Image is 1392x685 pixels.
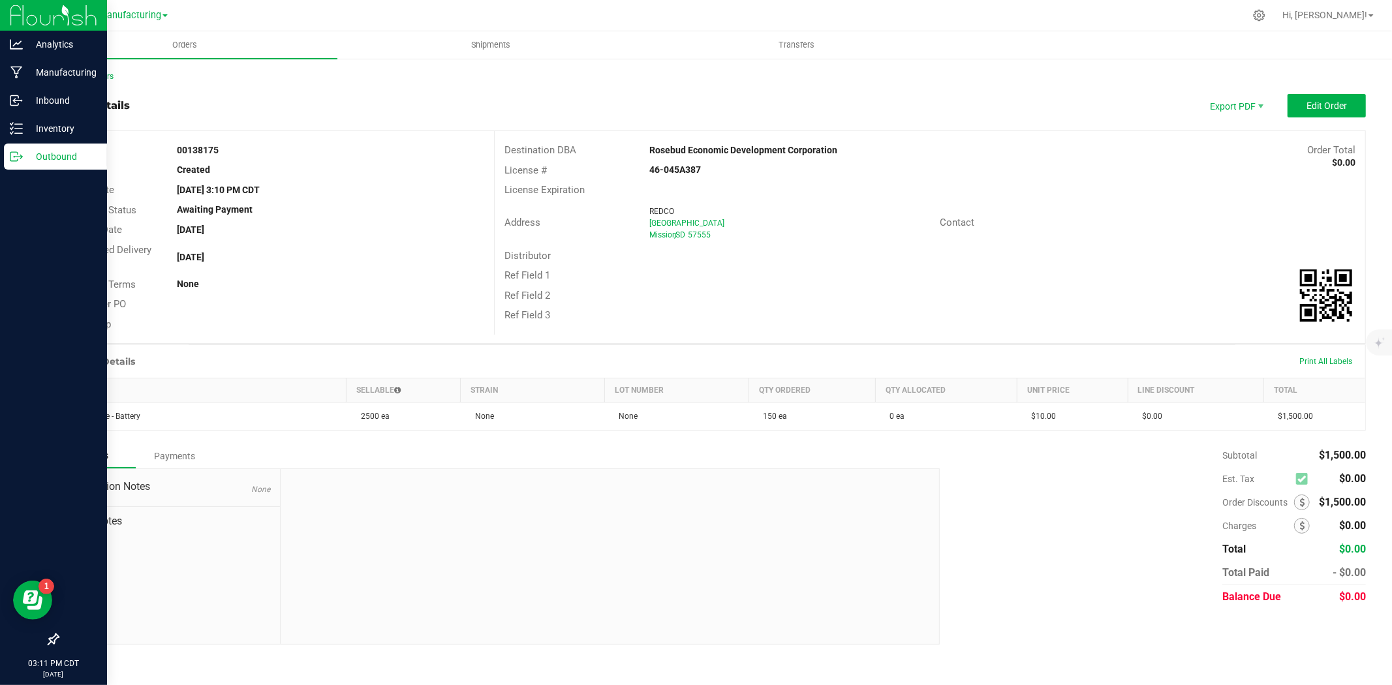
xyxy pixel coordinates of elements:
span: Ref Field 3 [504,309,550,321]
span: Destination Notes [68,479,270,495]
a: Shipments [337,31,643,59]
span: Destination DBA [504,144,576,156]
span: $1,500.00 [1319,449,1366,461]
strong: Created [177,164,210,175]
span: $10.00 [1025,412,1057,421]
div: Payments [136,444,214,468]
th: Strain [461,378,605,403]
iframe: Resource center [13,581,52,620]
span: $0.00 [1136,412,1162,421]
span: Print All Labels [1299,357,1352,366]
p: Analytics [23,37,101,52]
span: Orders [155,39,215,51]
strong: [DATE] [177,252,204,262]
span: Charges [1222,521,1294,531]
span: Ref Field 1 [504,269,550,281]
p: Inventory [23,121,101,136]
iframe: Resource center unread badge [39,579,54,594]
span: Distributor [504,250,551,262]
span: Ref Field 2 [504,290,550,301]
span: Hi, [PERSON_NAME]! [1282,10,1367,20]
div: Manage settings [1251,9,1267,22]
span: $0.00 [1339,519,1366,532]
th: Total [1264,378,1366,403]
span: Order Discounts [1222,497,1294,508]
span: $1,500.00 [1272,412,1314,421]
span: Order Notes [68,513,270,529]
qrcode: 00138175 [1300,269,1352,322]
span: - $0.00 [1333,566,1366,579]
span: Transfers [761,39,832,51]
a: Orders [31,31,337,59]
span: Est. Tax [1222,474,1291,484]
inline-svg: Inventory [10,122,23,135]
span: REDCO [649,207,674,216]
span: $0.00 [1339,543,1366,555]
p: [DATE] [6,669,101,679]
span: , [674,230,675,239]
span: Total [1222,543,1246,555]
li: Export PDF [1196,94,1275,117]
inline-svg: Manufacturing [10,66,23,79]
strong: [DATE] 3:10 PM CDT [177,185,260,195]
th: Item [59,378,347,403]
span: 2500 ea [354,412,390,421]
strong: None [177,279,199,289]
span: Shipments [454,39,528,51]
span: SD [675,230,685,239]
span: Calculate excise tax [1296,470,1314,488]
inline-svg: Analytics [10,38,23,51]
a: Transfers [643,31,950,59]
strong: 46-045A387 [649,164,701,175]
button: Edit Order [1288,94,1366,117]
span: Mission [649,230,677,239]
p: Manufacturing [23,65,101,80]
span: None [469,412,494,421]
span: $0.00 [1339,590,1366,603]
span: Subtotal [1222,450,1257,461]
img: Scan me! [1300,269,1352,322]
inline-svg: Outbound [10,150,23,163]
strong: Rosebud Economic Development Corporation [649,145,837,155]
strong: Awaiting Payment [177,204,253,215]
span: Total Paid [1222,566,1269,579]
th: Unit Price [1017,378,1128,403]
p: 03:11 PM CDT [6,658,101,669]
span: License Expiration [504,184,585,196]
th: Lot Number [604,378,749,403]
th: Qty Allocated [875,378,1017,403]
span: Manufacturing [99,10,161,21]
span: Order Total [1307,144,1355,156]
span: License # [504,164,547,176]
span: Balance Due [1222,590,1281,603]
span: None [251,485,270,494]
span: Edit Order [1307,100,1347,111]
th: Qty Ordered [749,378,875,403]
p: Inbound [23,93,101,108]
strong: 00138175 [177,145,219,155]
span: $1,500.00 [1319,496,1366,508]
th: Sellable [347,378,461,403]
span: None [612,412,638,421]
span: Contact [940,217,974,228]
th: Line Discount [1128,378,1263,403]
span: 0 ea [883,412,905,421]
span: [GEOGRAPHIC_DATA] [649,219,724,228]
inline-svg: Inbound [10,94,23,107]
span: Requested Delivery Date [68,244,151,271]
span: 57555 [688,230,711,239]
span: Address [504,217,540,228]
p: Outbound [23,149,101,164]
span: $0.00 [1339,472,1366,485]
strong: $0.00 [1332,157,1355,168]
strong: [DATE] [177,224,204,235]
span: 150 ea [756,412,787,421]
